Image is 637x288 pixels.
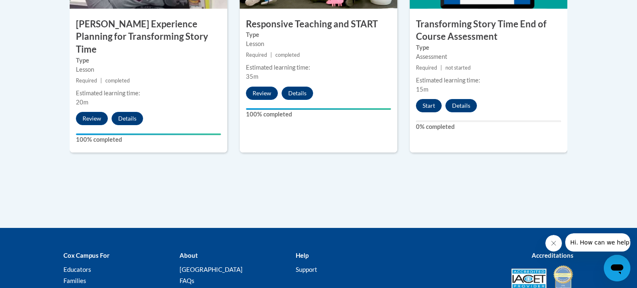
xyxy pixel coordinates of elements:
iframe: Button to launch messaging window [604,255,630,281]
div: Estimated learning time: [246,63,391,72]
a: Educators [63,266,91,273]
span: Required [246,52,267,58]
label: Type [246,30,391,39]
b: Cox Campus For [63,252,109,259]
span: completed [275,52,300,58]
button: Start [416,99,442,112]
button: Review [76,112,108,125]
label: Type [76,56,221,65]
iframe: Message from company [565,233,630,252]
h3: Responsive Teaching and START [240,18,397,31]
span: Hi. How can we help? [5,6,67,12]
span: 20m [76,99,88,106]
label: 100% completed [246,110,391,119]
b: About [180,252,198,259]
div: Estimated learning time: [76,89,221,98]
div: Lesson [76,65,221,74]
span: | [440,65,442,71]
button: Details [445,99,477,112]
div: Assessment [416,52,561,61]
span: Required [416,65,437,71]
iframe: Close message [545,235,562,252]
span: | [100,77,102,84]
label: 0% completed [416,122,561,131]
a: Families [63,277,86,284]
button: Review [246,87,278,100]
b: Help [296,252,309,259]
label: Type [416,43,561,52]
span: Required [76,77,97,84]
span: | [270,52,272,58]
span: not started [445,65,471,71]
span: completed [105,77,130,84]
div: Your progress [76,133,221,135]
h3: Transforming Story Time End of Course Assessment [410,18,567,44]
button: Details [282,87,313,100]
span: 35m [246,73,258,80]
div: Your progress [246,108,391,110]
label: 100% completed [76,135,221,144]
span: 15m [416,86,428,93]
div: Lesson [246,39,391,48]
h3: [PERSON_NAME] Experience Planning for Transforming Story Time [70,18,227,56]
div: Estimated learning time: [416,76,561,85]
a: Support [296,266,317,273]
a: [GEOGRAPHIC_DATA] [180,266,243,273]
a: FAQs [180,277,195,284]
button: Details [112,112,143,125]
b: Accreditations [532,252,574,259]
